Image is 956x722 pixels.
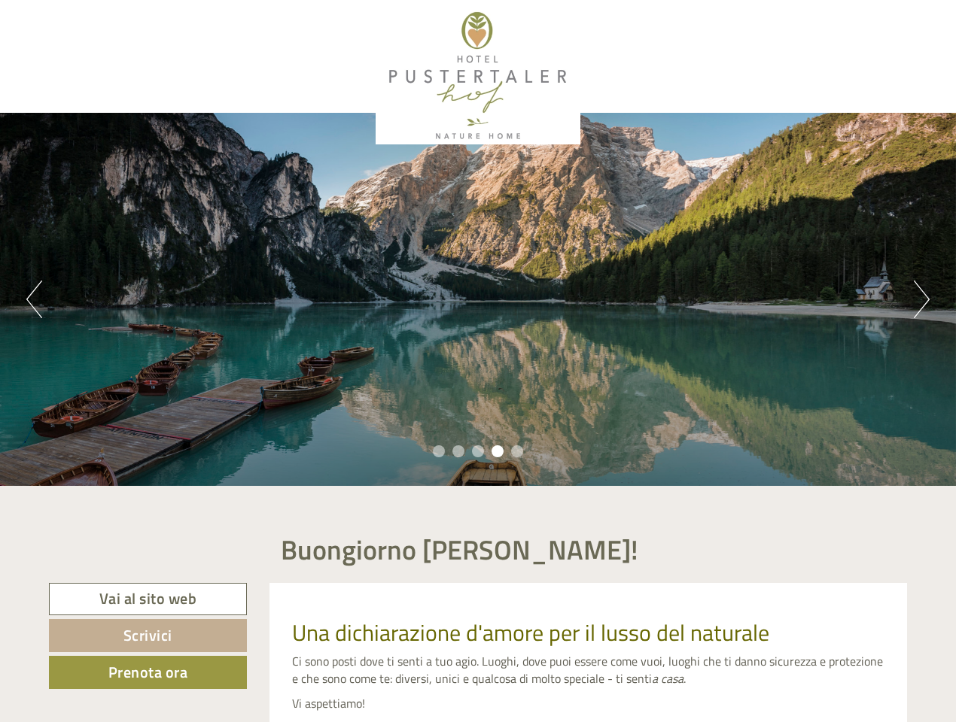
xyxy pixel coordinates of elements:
[292,653,885,687] p: Ci sono posti dove ti senti a tuo agio. Luoghi, dove puoi essere come vuoi, luoghi che ti danno s...
[292,615,769,650] span: Una dichiarazione d'amore per il lusso del naturale
[23,73,217,83] small: 23:16
[514,390,594,423] button: Invia
[49,656,247,689] a: Prenota ora
[652,669,658,687] em: a
[26,281,42,318] button: Previous
[11,41,224,86] div: Buon giorno, come possiamo aiutarla?
[661,669,684,687] em: casa
[292,695,885,712] p: Vi aspettiamo!
[281,535,638,565] h1: Buongiorno [PERSON_NAME]!
[49,583,247,615] a: Vai al sito web
[49,619,247,652] a: Scrivici
[914,281,930,318] button: Next
[270,11,323,37] div: [DATE]
[23,44,217,56] div: [GEOGRAPHIC_DATA]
